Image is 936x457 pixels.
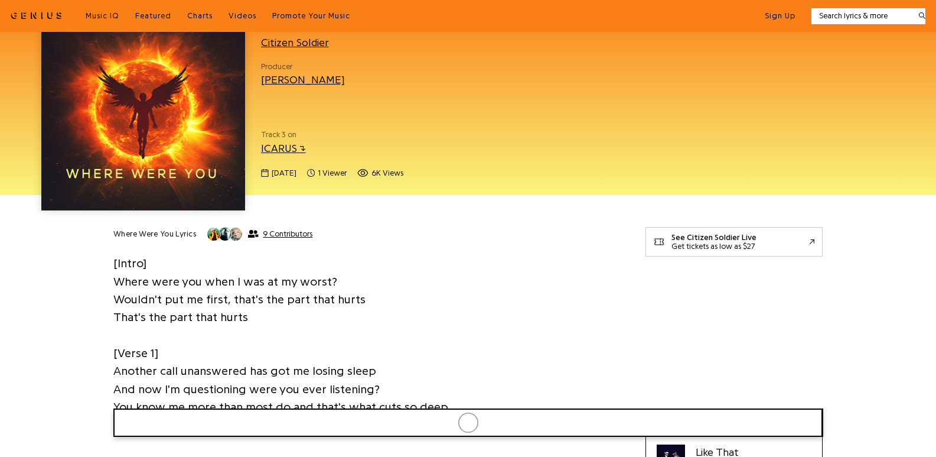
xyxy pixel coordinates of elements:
span: 9 Contributors [263,229,312,239]
div: Get tickets as low as $27 [671,242,756,251]
span: Featured [135,12,171,20]
span: Music IQ [86,12,119,20]
button: Sign Up [765,11,795,21]
span: Charts [187,12,213,20]
button: 9 Contributors [207,227,312,241]
span: [DATE] [272,167,296,179]
a: Promote Your Music [272,11,350,21]
div: See Citizen Soldier Live [671,233,756,242]
h2: Where Were You Lyrics [113,229,196,239]
span: Promote Your Music [272,12,350,20]
span: 1 viewer [318,167,347,179]
a: Music IQ [86,11,119,21]
a: Featured [135,11,171,21]
a: Charts [187,11,213,21]
input: Search lyrics & more [811,10,911,22]
div: -3:36 [648,9,681,19]
span: 1 viewer [307,167,347,179]
div: Where Were You [41,5,112,15]
a: [PERSON_NAME] [261,74,345,85]
span: Videos [229,12,256,20]
a: See Citizen Soldier LiveGet tickets as low as $27 [645,227,823,257]
span: 6K views [371,167,403,179]
a: ICARUS [261,143,306,154]
div: Citizen Soldier [41,14,112,23]
a: Videos [229,11,256,21]
img: Cover art for Where Were You by Citizen Soldier [41,7,244,210]
span: Track 3 on [261,129,630,141]
span: 5,970 views [357,167,403,179]
span: Producer [261,61,345,73]
img: 72x72bb.jpg [13,4,34,25]
a: Citizen Soldier [261,37,329,48]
